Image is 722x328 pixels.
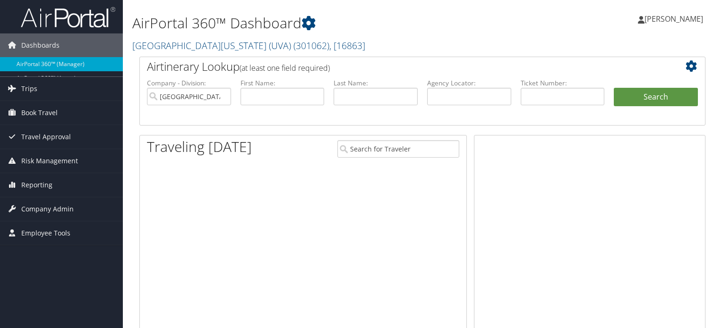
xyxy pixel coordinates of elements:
[21,101,58,125] span: Book Travel
[241,78,325,88] label: First Name:
[521,78,605,88] label: Ticket Number:
[638,5,713,33] a: [PERSON_NAME]
[645,14,703,24] span: [PERSON_NAME]
[21,221,70,245] span: Employee Tools
[329,39,365,52] span: , [ 16863 ]
[240,63,330,73] span: (at least one field required)
[21,6,115,28] img: airportal-logo.png
[147,59,651,75] h2: Airtinerary Lookup
[132,13,519,33] h1: AirPortal 360™ Dashboard
[427,78,511,88] label: Agency Locator:
[21,34,60,57] span: Dashboards
[614,88,698,107] button: Search
[132,39,365,52] a: [GEOGRAPHIC_DATA][US_STATE] (UVA)
[21,197,74,221] span: Company Admin
[337,140,459,158] input: Search for Traveler
[21,149,78,173] span: Risk Management
[21,77,37,101] span: Trips
[147,78,231,88] label: Company - Division:
[293,39,329,52] span: ( 301062 )
[21,173,52,197] span: Reporting
[147,137,252,157] h1: Traveling [DATE]
[334,78,418,88] label: Last Name:
[21,125,71,149] span: Travel Approval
